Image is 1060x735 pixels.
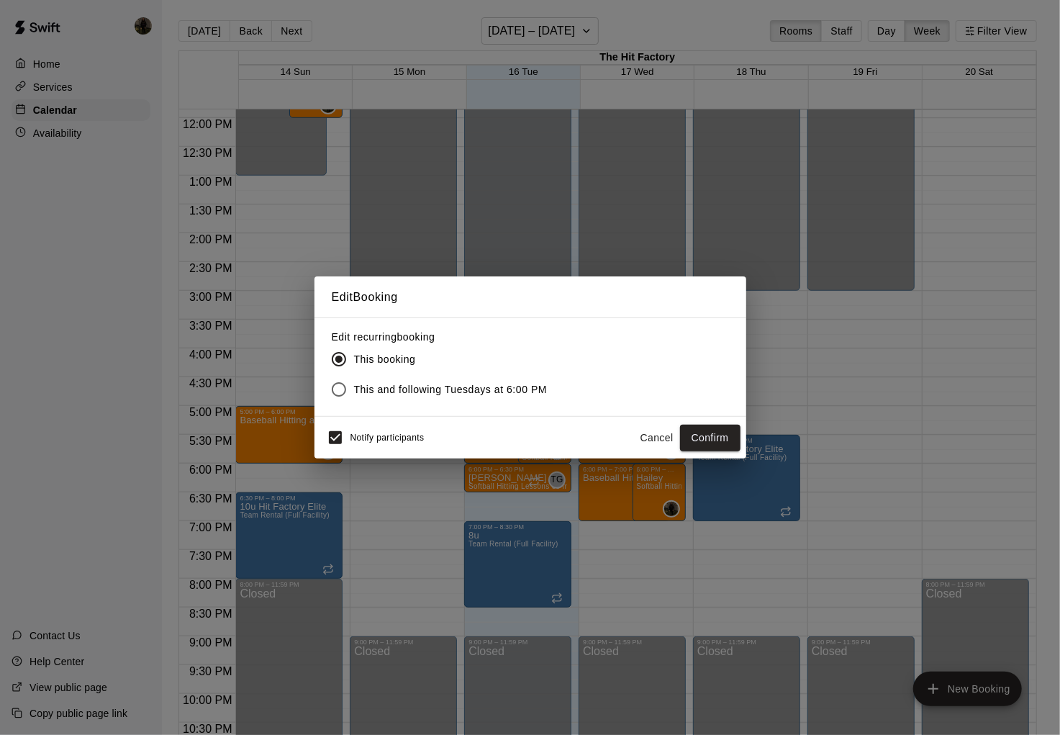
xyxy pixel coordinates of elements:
label: Edit recurring booking [332,330,559,344]
button: Cancel [634,425,680,451]
span: This and following Tuesdays at 6:00 PM [354,382,548,397]
button: Confirm [680,425,740,451]
span: Notify participants [350,433,425,443]
span: This booking [354,352,416,367]
h2: Edit Booking [314,276,746,318]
